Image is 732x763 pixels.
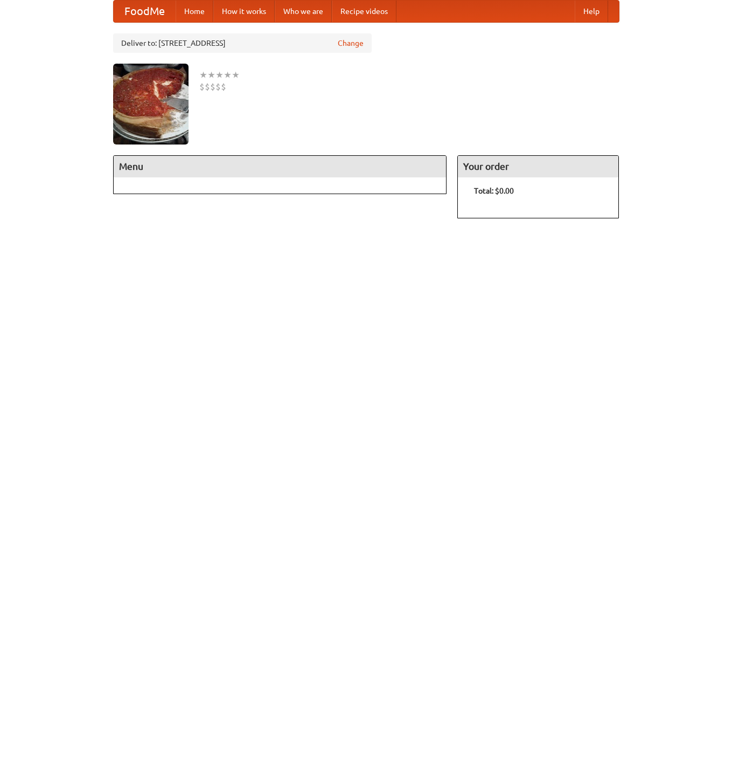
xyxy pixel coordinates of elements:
b: Total: $0.00 [474,187,514,195]
h4: Your order [458,156,618,177]
li: ★ [207,69,215,81]
a: Home [176,1,213,22]
a: Help [575,1,608,22]
a: Who we are [275,1,332,22]
a: How it works [213,1,275,22]
a: Recipe videos [332,1,396,22]
li: ★ [232,69,240,81]
img: angular.jpg [113,64,189,145]
li: ★ [215,69,224,81]
li: ★ [199,69,207,81]
a: Change [338,38,364,49]
li: $ [205,81,210,93]
li: $ [210,81,215,93]
a: FoodMe [114,1,176,22]
li: $ [221,81,226,93]
li: $ [199,81,205,93]
h4: Menu [114,156,447,177]
li: $ [215,81,221,93]
div: Deliver to: [STREET_ADDRESS] [113,33,372,53]
li: ★ [224,69,232,81]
